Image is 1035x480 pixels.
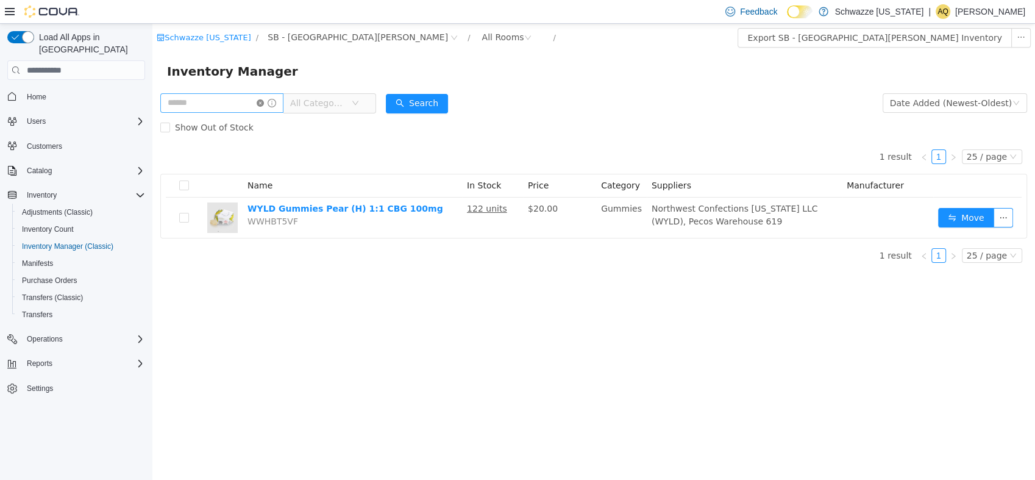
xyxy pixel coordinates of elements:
[928,4,931,19] p: |
[764,224,779,239] li: Previous Page
[7,82,145,429] nav: Complex example
[17,256,58,271] a: Manifests
[12,221,150,238] button: Inventory Count
[787,5,813,18] input: Dark Mode
[937,4,948,19] span: AQ
[55,179,85,209] img: WYLD Gummies Pear (H) 1:1 CBG 100mg hero shot
[34,31,145,56] span: Load All Apps in [GEOGRAPHIC_DATA]
[17,205,145,220] span: Adjustments (Classic)
[779,224,794,239] li: 1
[2,355,150,372] button: Reports
[329,4,371,23] div: All Rooms
[22,356,145,371] span: Reports
[727,126,759,140] li: 1 result
[22,90,51,104] a: Home
[17,307,145,322] span: Transfers
[24,5,79,18] img: Cova
[22,224,74,234] span: Inventory Count
[22,114,145,129] span: Users
[12,238,150,255] button: Inventory Manager (Classic)
[2,113,150,130] button: Users
[17,307,57,322] a: Transfers
[27,92,46,102] span: Home
[797,130,805,137] i: icon: right
[233,70,296,90] button: icon: searchSearch
[22,188,145,202] span: Inventory
[17,273,145,288] span: Purchase Orders
[22,138,145,154] span: Customers
[22,356,57,371] button: Reports
[2,162,150,179] button: Catalog
[17,222,79,237] a: Inventory Count
[859,4,878,24] button: icon: ellipsis
[17,290,145,305] span: Transfers (Classic)
[764,126,779,140] li: Previous Page
[797,229,805,236] i: icon: right
[104,9,106,18] span: /
[22,381,58,396] a: Settings
[138,73,193,85] span: All Categories
[199,76,207,84] i: icon: down
[2,137,150,155] button: Customers
[22,293,83,303] span: Transfers (Classic)
[27,116,46,126] span: Users
[499,180,666,202] span: Northwest Confections [US_STATE] LLC (WYLD), Pecos Warehouse 619
[12,306,150,323] button: Transfers
[740,5,777,18] span: Feedback
[115,7,296,20] span: SB - Fort Collins
[27,334,63,344] span: Operations
[22,381,145,396] span: Settings
[15,38,153,57] span: Inventory Manager
[857,129,864,138] i: icon: down
[738,70,859,88] div: Date Added (Newest-Oldest)
[12,272,150,289] button: Purchase Orders
[17,239,118,254] a: Inventory Manager (Classic)
[4,9,99,18] a: icon: shopSchwazze [US_STATE]
[22,207,93,217] span: Adjustments (Classic)
[17,273,82,288] a: Purchase Orders
[27,141,62,151] span: Customers
[22,114,51,129] button: Users
[585,4,859,24] button: Export SB - [GEOGRAPHIC_DATA][PERSON_NAME] Inventory
[694,157,752,167] span: Manufacturer
[22,259,53,268] span: Manifests
[444,174,494,214] td: Gummies
[780,126,793,140] a: 1
[814,126,855,140] div: 25 / page
[499,157,539,167] span: Suppliers
[22,163,57,178] button: Catalog
[2,331,150,348] button: Operations
[315,9,318,18] span: /
[936,4,950,19] div: Anastasia Queen
[22,242,113,251] span: Inventory Manager (Classic)
[4,10,12,18] i: icon: shop
[841,184,861,204] button: icon: ellipsis
[22,139,67,154] a: Customers
[22,88,145,104] span: Home
[22,332,145,346] span: Operations
[18,99,106,109] span: Show Out of Stock
[794,224,808,239] li: Next Page
[955,4,1025,19] p: [PERSON_NAME]
[17,222,145,237] span: Inventory Count
[768,229,775,236] i: icon: left
[768,130,775,137] i: icon: left
[22,188,62,202] button: Inventory
[449,157,488,167] span: Category
[2,379,150,397] button: Settings
[727,224,759,239] li: 1 result
[315,180,355,190] u: 122 units
[95,193,146,202] span: WWHBT5VF
[22,310,52,320] span: Transfers
[780,225,793,238] a: 1
[779,126,794,140] li: 1
[27,166,52,176] span: Catalog
[17,205,98,220] a: Adjustments (Classic)
[115,75,124,84] i: icon: info-circle
[860,76,867,84] i: icon: down
[834,4,923,19] p: Schwazze [US_STATE]
[12,289,150,306] button: Transfers (Classic)
[786,184,842,204] button: icon: swapMove
[17,239,145,254] span: Inventory Manager (Classic)
[22,163,145,178] span: Catalog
